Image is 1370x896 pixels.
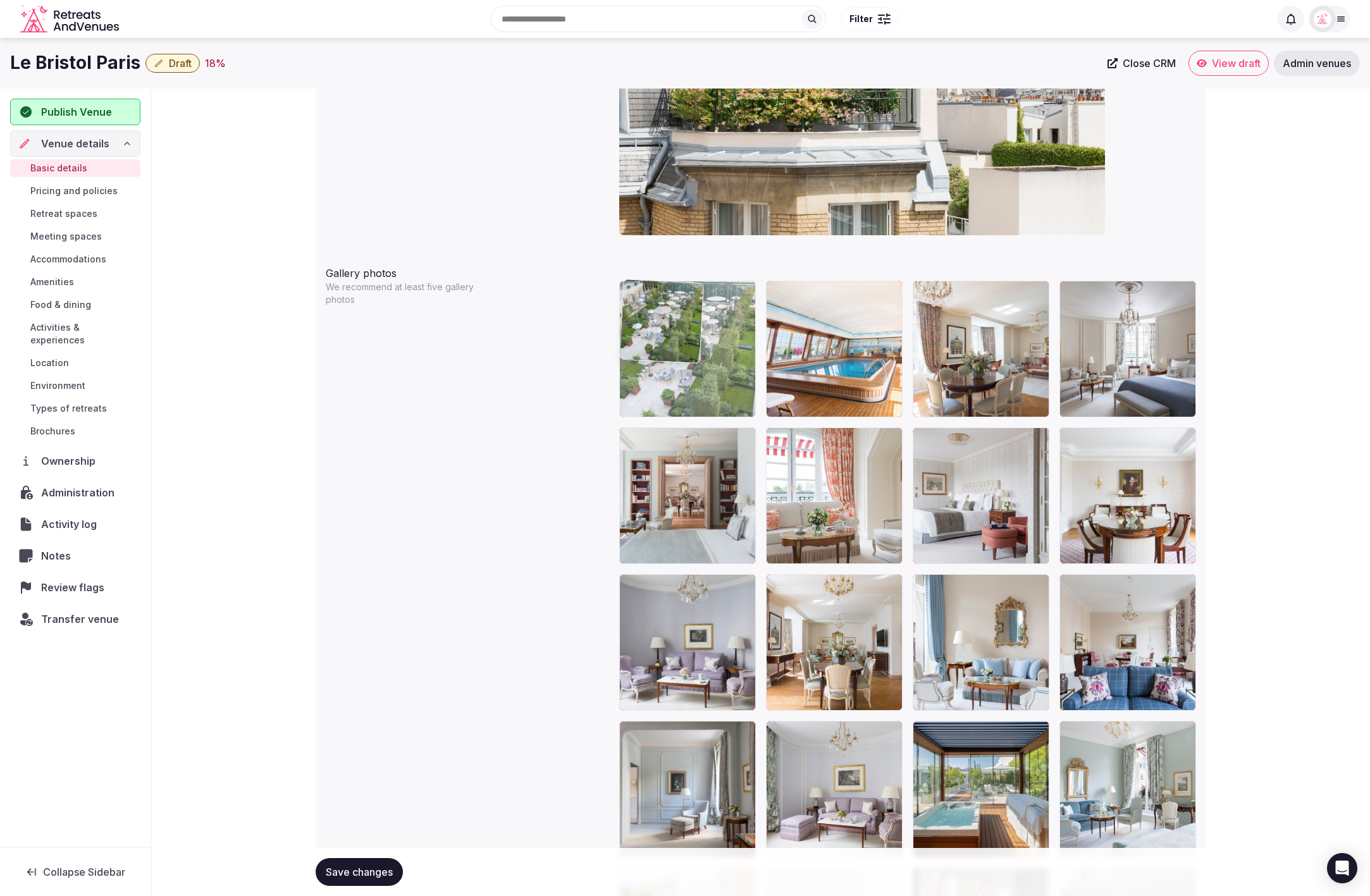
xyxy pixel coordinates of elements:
[766,574,903,711] div: Le_Bristol_Paris_-_Suite_Lumi_re_-___Claire_Cocano_-_HD4_P.jpg
[1059,427,1196,564] div: Le_Bristol_Paris_-_Suite_Penthouse_-___Claire_Cocano_-_HD_P.jpg
[30,298,91,311] span: Food & dining
[10,296,140,314] a: Food & dining
[10,511,140,537] a: Activity log
[10,354,140,372] a: Location
[30,425,75,438] span: Brochures
[10,99,140,125] button: Publish Venue
[30,185,118,197] span: Pricing and policies
[30,207,97,220] span: Retreat spaces
[41,548,76,563] span: Notes
[10,205,140,223] a: Retreat spaces
[326,281,488,306] p: We recommend at least five gallery photos
[10,319,140,349] a: Activities & experiences
[30,321,135,347] span: Activities & experiences
[1059,574,1196,711] div: Le_Bristol_Paris-Salon_261-HD-5_P.jpg
[1188,51,1269,76] a: View draft
[619,281,756,417] div: le_bristol_paris_-_jardin_-_c_marianne_majerus_7568_P.jpg
[30,253,106,266] span: Accommodations
[1059,721,1196,857] div: Le_Bristol_Paris_-_Junior_Suite_-_263_-___Claire_Cocano_-_P.jpg
[316,858,403,886] button: Save changes
[10,159,140,177] a: Basic details
[30,357,69,369] span: Location
[766,281,903,417] div: Le_Bristol_Paris_-_Piscine_-_Claire_Cocano_-_5_3268_P.jpg
[20,5,121,34] svg: Retreats and Venues company logo
[30,379,85,392] span: Environment
[10,51,140,75] h1: Le Bristol Paris
[169,57,192,70] span: Draft
[10,479,140,506] a: Administration
[41,611,119,627] span: Transfer venue
[766,721,903,857] div: Le_Bristol_Paris_-_Suite_Saint_Honor__615_-___Claire_Coca_P.jpg
[1212,57,1261,70] span: View draft
[619,574,756,711] div: Le_Bristol_Paris_-_Junior_Suite_Deluxe_215_-___Claire_Coc_P.jpg
[41,136,109,151] span: Venue details
[41,580,109,595] span: Review flags
[145,54,200,73] button: Draft
[30,402,107,415] span: Types of retreats
[10,273,140,291] a: Amenities
[41,485,120,500] span: Administration
[913,427,1049,564] div: Le_Bristol_Paris-Suite_760-Jos_phine_Baker-6_P.jpg
[10,574,140,601] a: Review flags
[913,721,1049,857] div: LBP_-_SUITE_EDEN_-_FRANCK_BOHBOT_-_1_P.jpg
[326,261,609,281] div: Gallery photos
[30,230,102,243] span: Meeting spaces
[1274,51,1360,76] a: Admin venues
[41,453,101,469] span: Ownership
[619,721,756,857] div: Le_Bristol_Paris-Suite_Deluxe-130-HD-3_P.jpg
[10,858,140,886] button: Collapse Sidebar
[620,279,703,363] img: le_bristol_paris_-_jardin_-_c_marianne_majerus_7568_P.jpg
[1283,57,1351,70] span: Admin venues
[10,400,140,417] a: Types of retreats
[1314,10,1331,28] img: miaceralde
[30,276,74,288] span: Amenities
[1327,853,1357,883] div: Open Intercom Messenger
[10,250,140,268] a: Accommodations
[20,5,121,34] a: Visit the homepage
[1123,57,1176,70] span: Close CRM
[10,606,140,632] button: Transfer venue
[205,56,226,71] div: 18 %
[10,422,140,440] a: Brochures
[43,866,125,878] span: Collapse Sidebar
[205,56,226,71] button: 18%
[41,517,102,532] span: Activity log
[10,182,140,200] a: Pricing and policies
[849,13,873,25] span: Filter
[10,228,140,245] a: Meeting spaces
[30,162,87,175] span: Basic details
[1100,51,1183,76] a: Close CRM
[841,7,899,31] button: Filter
[10,377,140,395] a: Environment
[913,574,1049,711] div: Le_Bristol_Paris-Suite_Prestige-262-HD-2_P.jpg
[10,448,140,474] a: Ownership
[766,427,903,564] div: Le_Bristol_Paris_-_Deluxe_Junior_Suite_Prestige_705_-___C_P.jpg
[913,281,1049,417] div: Le_Bristol_Paris_-_Suite_Lumi_re_-___Claire_Cocano_-_HD10_P.jpg
[10,543,140,569] a: Notes
[41,104,112,120] span: Publish Venue
[326,866,393,878] span: Save changes
[1059,281,1196,417] div: Le_Bristol_Paris-Chambre_Prestige-411-HD-3_P.jpg
[619,427,756,564] div: Le_Bristol_Paris_-_Suite_Lumi_re_-___Claire_Cocano_-_HD2_P.jpg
